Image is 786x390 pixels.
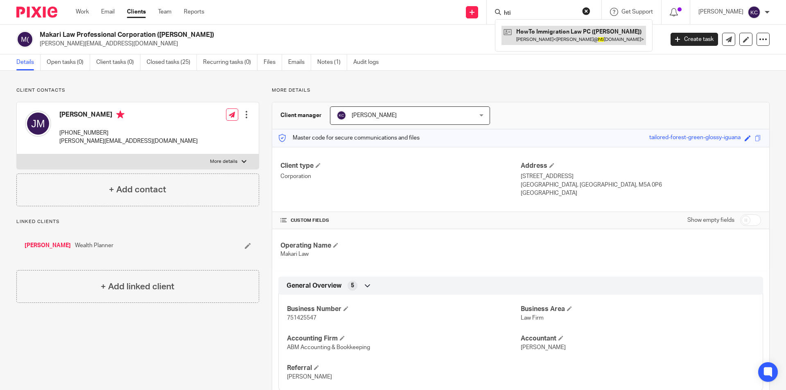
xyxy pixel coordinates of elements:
div: tailored-forest-green-glossy-iguana [649,133,741,143]
img: svg%3E [16,31,34,48]
p: More details [210,158,237,165]
i: Primary [116,110,124,119]
a: Emails [288,54,311,70]
h4: Referral [287,364,521,372]
span: 751425547 [287,315,316,321]
a: Details [16,54,41,70]
p: More details [272,87,770,94]
a: Clients [127,8,146,16]
span: Get Support [621,9,653,15]
a: Work [76,8,89,16]
img: svg%3E [25,110,51,137]
a: Audit logs [353,54,385,70]
label: Show empty fields [687,216,734,224]
a: Notes (1) [317,54,347,70]
p: Master code for secure communications and files [278,134,420,142]
p: [STREET_ADDRESS] [521,172,761,180]
h4: + Add contact [109,183,166,196]
h4: Operating Name [280,241,521,250]
img: Pixie [16,7,57,18]
h3: Client manager [280,111,322,119]
a: [PERSON_NAME] [25,241,71,250]
p: [GEOGRAPHIC_DATA] [521,189,761,197]
h4: Accounting Firm [287,334,521,343]
a: Open tasks (0) [47,54,90,70]
h4: Client type [280,162,521,170]
a: Client tasks (0) [96,54,140,70]
a: Closed tasks (25) [147,54,197,70]
a: Reports [184,8,204,16]
p: [PHONE_NUMBER] [59,129,198,137]
span: [PERSON_NAME] [287,374,332,380]
h2: Makari Law Professional Corporation ([PERSON_NAME]) [40,31,535,39]
span: [PERSON_NAME] [521,345,566,350]
a: Create task [671,33,718,46]
a: Files [264,54,282,70]
span: General Overview [287,282,341,290]
p: [PERSON_NAME][EMAIL_ADDRESS][DOMAIN_NAME] [59,137,198,145]
p: [GEOGRAPHIC_DATA], [GEOGRAPHIC_DATA], M5A 0P6 [521,181,761,189]
h4: + Add linked client [101,280,174,293]
h4: Address [521,162,761,170]
p: Linked clients [16,219,259,225]
input: Search [503,10,577,17]
h4: Business Number [287,305,521,313]
p: [PERSON_NAME] [698,8,743,16]
span: Wealth Planner [75,241,113,250]
span: Law Firm [521,315,544,321]
a: Team [158,8,172,16]
span: [PERSON_NAME] [352,113,397,118]
button: Clear [582,7,590,15]
h4: [PERSON_NAME] [59,110,198,121]
a: Email [101,8,115,16]
img: svg%3E [337,110,346,120]
img: svg%3E [748,6,761,19]
h4: Accountant [521,334,754,343]
h4: Business Area [521,305,754,313]
p: [PERSON_NAME][EMAIL_ADDRESS][DOMAIN_NAME] [40,40,658,48]
a: Recurring tasks (0) [203,54,257,70]
p: Corporation [280,172,521,180]
span: 5 [351,282,354,290]
span: Makari Law [280,251,309,257]
span: ABM Accounting & Bookkeeping [287,345,370,350]
p: Client contacts [16,87,259,94]
h4: CUSTOM FIELDS [280,217,521,224]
